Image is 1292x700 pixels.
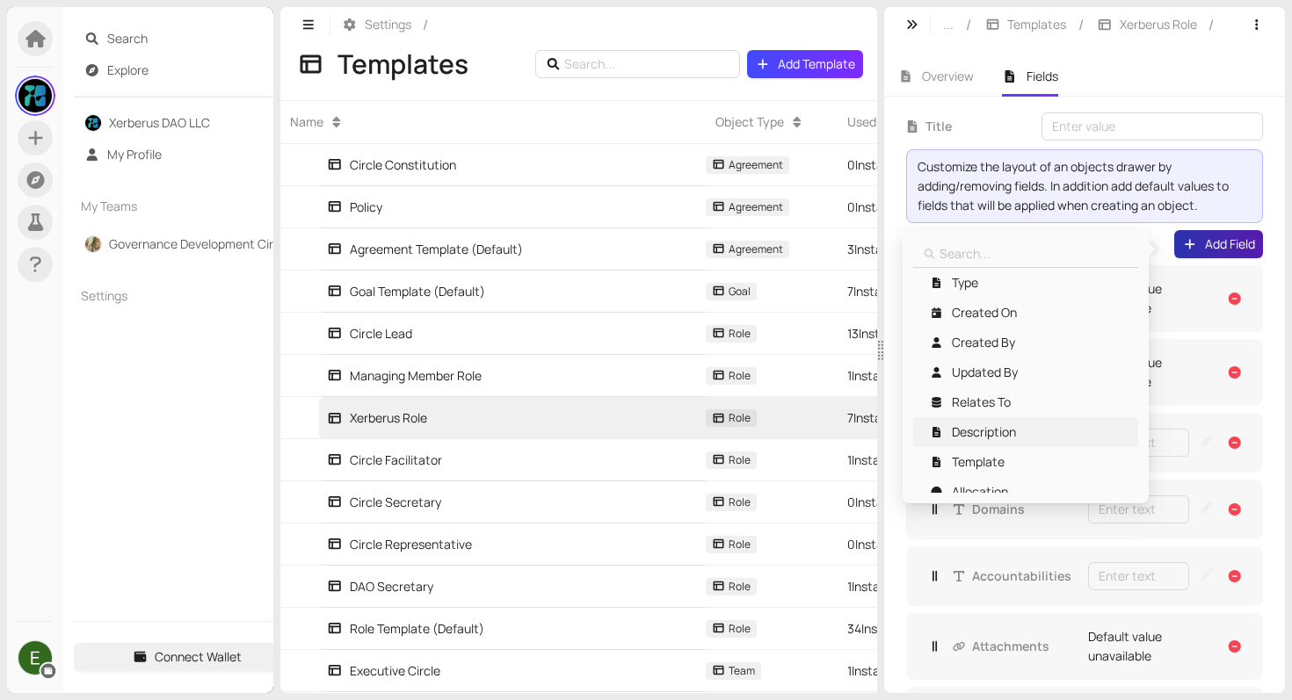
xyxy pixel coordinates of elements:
[940,244,1129,263] input: Search...
[952,363,1018,382] span: Updated By
[913,357,1138,387] div: Updated By
[952,482,1008,502] span: Allocation
[952,333,1015,352] span: Created By
[913,477,1138,507] div: Allocation
[913,298,1138,328] div: Created On
[952,303,1017,322] span: Created On
[913,268,1138,298] div: Type
[952,422,1016,442] span: Description
[913,417,1138,447] div: Description
[913,447,1138,477] div: Template
[913,328,1138,357] div: Created By
[952,273,978,292] span: Type
[952,452,1005,472] span: Template
[952,393,1011,412] span: Relates To
[913,387,1138,417] div: Relates To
